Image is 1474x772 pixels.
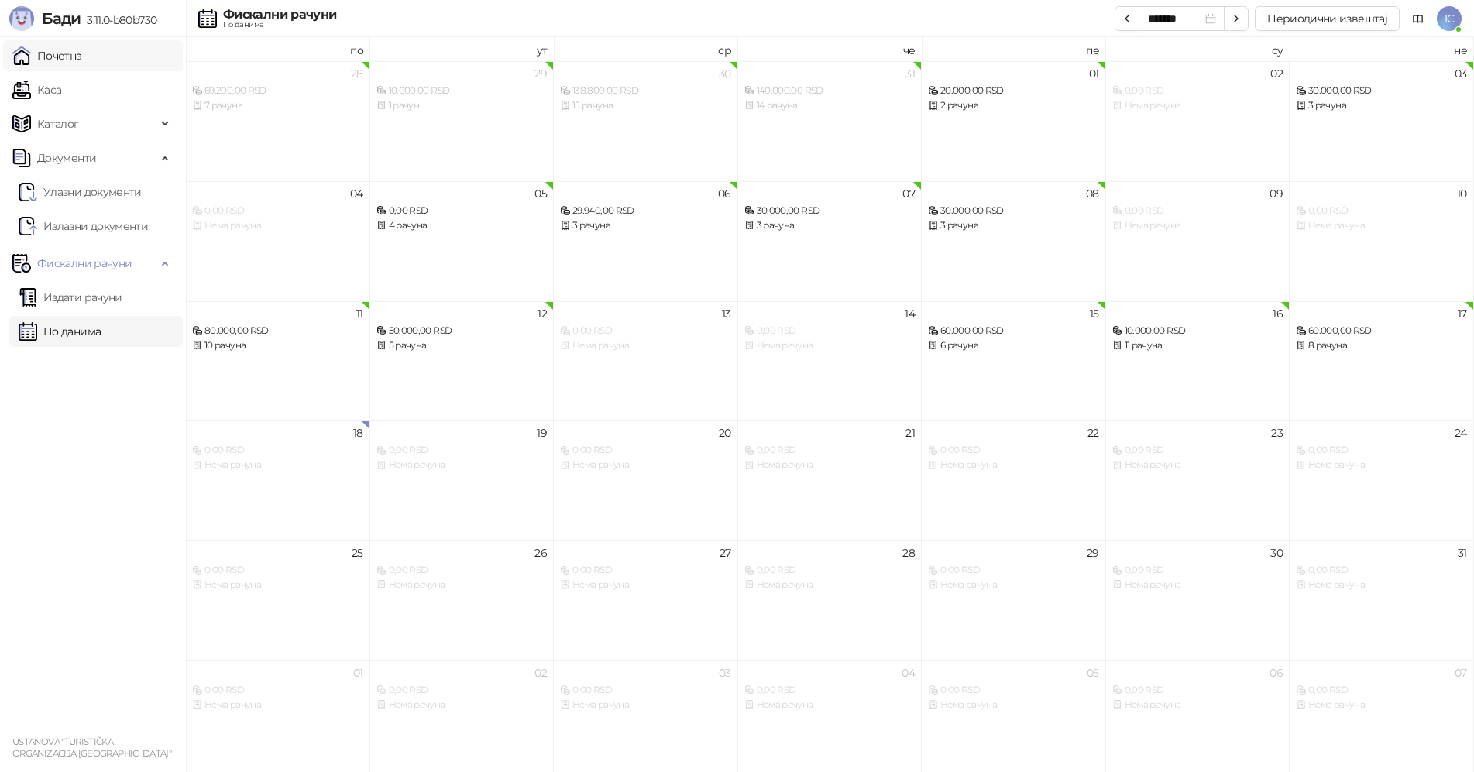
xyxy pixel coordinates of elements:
[744,84,916,98] div: 140.000,00 RSD
[722,308,731,319] div: 13
[370,181,555,301] td: 2025-08-05
[376,443,548,458] div: 0,00 RSD
[1106,301,1290,421] td: 2025-08-16
[1106,37,1290,61] th: су
[1112,683,1283,698] div: 0,00 RSD
[1290,61,1474,181] td: 2025-08-03
[1458,308,1467,319] div: 17
[928,698,1099,712] div: Нема рачуна
[1290,181,1474,301] td: 2025-08-10
[1106,540,1290,660] td: 2025-08-30
[744,683,916,698] div: 0,00 RSD
[37,248,132,279] span: Фискални рачуни
[560,338,731,353] div: Нема рачуна
[744,218,916,233] div: 3 рачуна
[1270,547,1283,558] div: 30
[554,540,738,660] td: 2025-08-27
[928,578,1099,592] div: Нема рачуна
[1296,324,1467,338] div: 60.000,00 RSD
[744,324,916,338] div: 0,00 RSD
[223,9,336,21] div: Фискални рачуни
[928,683,1099,698] div: 0,00 RSD
[1112,204,1283,218] div: 0,00 RSD
[19,211,148,242] a: Излазни документи
[192,458,363,472] div: Нема рачуна
[1290,420,1474,540] td: 2025-08-24
[744,98,916,113] div: 14 рачуна
[902,547,915,558] div: 28
[560,84,731,98] div: 138.800,00 RSD
[1457,188,1467,199] div: 10
[744,563,916,578] div: 0,00 RSD
[537,427,547,438] div: 19
[560,563,731,578] div: 0,00 RSD
[1290,37,1474,61] th: не
[738,61,923,181] td: 2025-07-31
[928,84,1099,98] div: 20.000,00 RSD
[356,308,363,319] div: 11
[554,301,738,421] td: 2025-08-13
[744,578,916,592] div: Нема рачуна
[12,40,82,71] a: Почетна
[370,301,555,421] td: 2025-08-12
[1296,698,1467,712] div: Нема рачуна
[376,338,548,353] div: 5 рачуна
[370,540,555,660] td: 2025-08-26
[1112,338,1283,353] div: 11 рачуна
[538,308,547,319] div: 12
[19,177,142,208] a: Ulazni dokumentiУлазни документи
[1296,443,1467,458] div: 0,00 RSD
[1270,188,1283,199] div: 09
[186,61,370,181] td: 2025-07-28
[928,98,1099,113] div: 2 рачуна
[351,68,363,79] div: 28
[186,540,370,660] td: 2025-08-25
[1273,308,1283,319] div: 16
[42,9,81,28] span: Бади
[560,324,731,338] div: 0,00 RSD
[922,540,1106,660] td: 2025-08-29
[1112,443,1283,458] div: 0,00 RSD
[928,204,1099,218] div: 30.000,00 RSD
[1296,338,1467,353] div: 8 рачуна
[1089,68,1099,79] div: 01
[1437,6,1462,31] span: IC
[905,427,915,438] div: 21
[744,204,916,218] div: 30.000,00 RSD
[9,6,34,31] img: Logo
[534,188,547,199] div: 05
[738,181,923,301] td: 2025-08-07
[1455,427,1467,438] div: 24
[376,204,548,218] div: 0,00 RSD
[376,324,548,338] div: 50.000,00 RSD
[738,420,923,540] td: 2025-08-21
[376,458,548,472] div: Нема рачуна
[1270,68,1283,79] div: 02
[928,443,1099,458] div: 0,00 RSD
[1290,540,1474,660] td: 2025-08-31
[186,301,370,421] td: 2025-08-11
[922,61,1106,181] td: 2025-08-01
[192,218,363,233] div: Нема рачуна
[1112,324,1283,338] div: 10.000,00 RSD
[554,420,738,540] td: 2025-08-20
[376,698,548,712] div: Нема рачуна
[1086,188,1099,199] div: 08
[1106,181,1290,301] td: 2025-08-09
[1106,61,1290,181] td: 2025-08-02
[19,282,122,313] a: Издати рачуни
[560,683,731,698] div: 0,00 RSD
[192,84,363,98] div: 69.200,00 RSD
[186,181,370,301] td: 2025-08-04
[192,578,363,592] div: Нема рачуна
[186,420,370,540] td: 2025-08-18
[1458,547,1467,558] div: 31
[1296,578,1467,592] div: Нема рачуна
[928,563,1099,578] div: 0,00 RSD
[370,37,555,61] th: ут
[370,61,555,181] td: 2025-07-29
[1296,204,1467,218] div: 0,00 RSD
[719,68,731,79] div: 30
[922,301,1106,421] td: 2025-08-15
[738,37,923,61] th: че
